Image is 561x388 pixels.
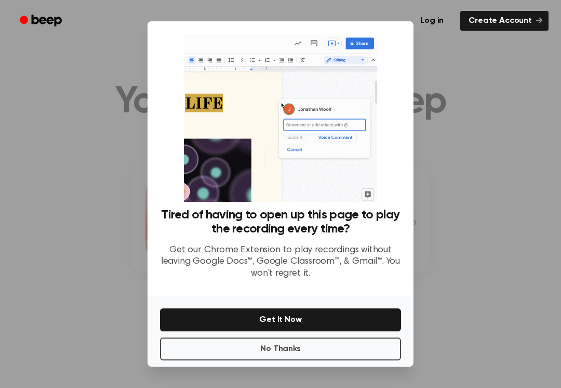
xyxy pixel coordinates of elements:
[160,244,401,280] p: Get our Chrome Extension to play recordings without leaving Google Docs™, Google Classroom™, & Gm...
[12,11,71,31] a: Beep
[160,208,401,236] h3: Tired of having to open up this page to play the recording every time?
[410,9,454,33] a: Log in
[184,34,377,202] img: Beep extension in action
[160,338,401,360] button: No Thanks
[160,308,401,331] button: Get It Now
[460,11,549,31] a: Create Account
